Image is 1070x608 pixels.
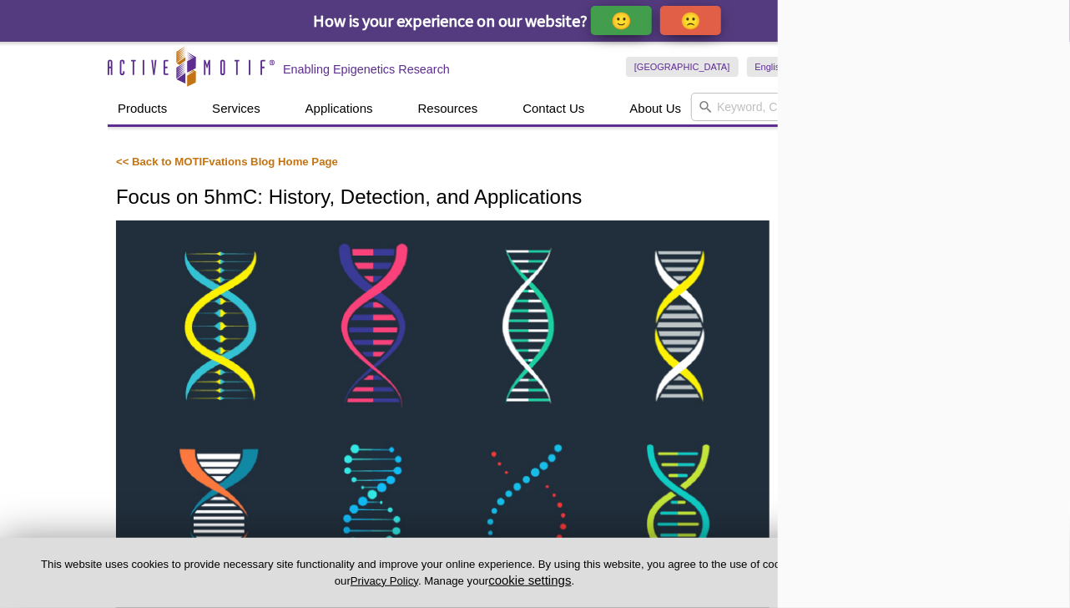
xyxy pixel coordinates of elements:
[408,93,488,124] a: Resources
[512,93,594,124] a: Contact Us
[116,155,338,168] a: << Back to MOTIFvations Blog Home Page
[680,10,701,31] p: 🙁
[747,57,794,77] a: English
[691,93,962,121] input: Keyword, Cat. No.
[108,93,177,124] a: Products
[313,10,588,31] span: How is your experience on our website?
[620,93,692,124] a: About Us
[626,57,739,77] a: [GEOGRAPHIC_DATA]
[283,62,450,77] h2: Enabling Epigenetics Research
[202,93,270,124] a: Services
[116,186,770,210] h1: Focus on 5hmC: History, Detection, and Applications
[351,575,418,587] a: Privacy Policy
[611,10,632,31] p: 🙂
[27,557,882,589] p: This website uses cookies to provide necessary site functionality and improve your online experie...
[295,93,383,124] a: Applications
[488,573,571,587] button: cookie settings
